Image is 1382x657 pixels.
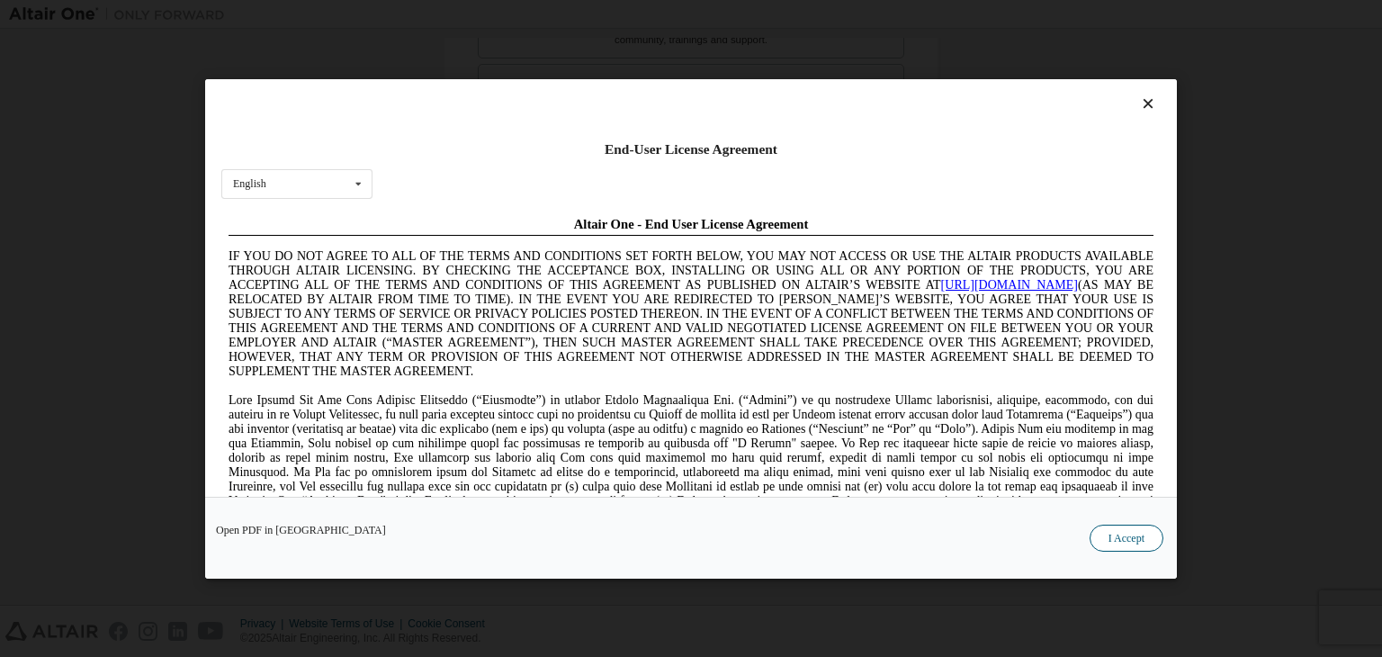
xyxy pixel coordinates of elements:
div: English [233,178,266,189]
a: [URL][DOMAIN_NAME] [720,68,857,82]
span: Lore Ipsumd Sit Ame Cons Adipisc Elitseddo (“Eiusmodte”) in utlabor Etdolo Magnaaliqua Eni. (“Adm... [7,184,932,312]
button: I Accept [1090,525,1163,552]
div: End-User License Agreement [221,140,1161,158]
a: Open PDF in [GEOGRAPHIC_DATA] [216,525,386,535]
span: IF YOU DO NOT AGREE TO ALL OF THE TERMS AND CONDITIONS SET FORTH BELOW, YOU MAY NOT ACCESS OR USE... [7,40,932,168]
span: Altair One - End User License Agreement [353,7,588,22]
